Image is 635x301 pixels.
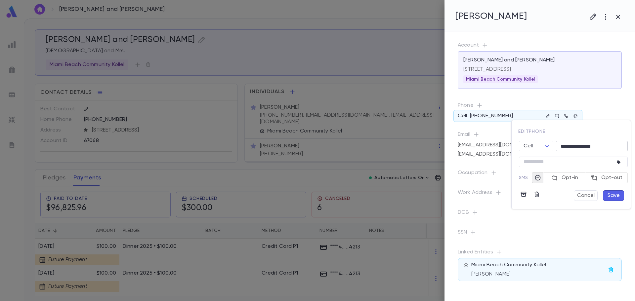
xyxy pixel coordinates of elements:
button: Save [603,190,624,201]
button: Opt-out [585,172,628,183]
span: Opt-in [562,173,578,182]
button: Cancel [574,190,598,201]
p: SMS [519,174,532,181]
button: Opt-in [543,172,586,183]
div: Cell [519,141,553,151]
span: Cell [524,143,533,149]
span: edit phone [518,129,545,134]
span: Opt-out [601,173,622,182]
